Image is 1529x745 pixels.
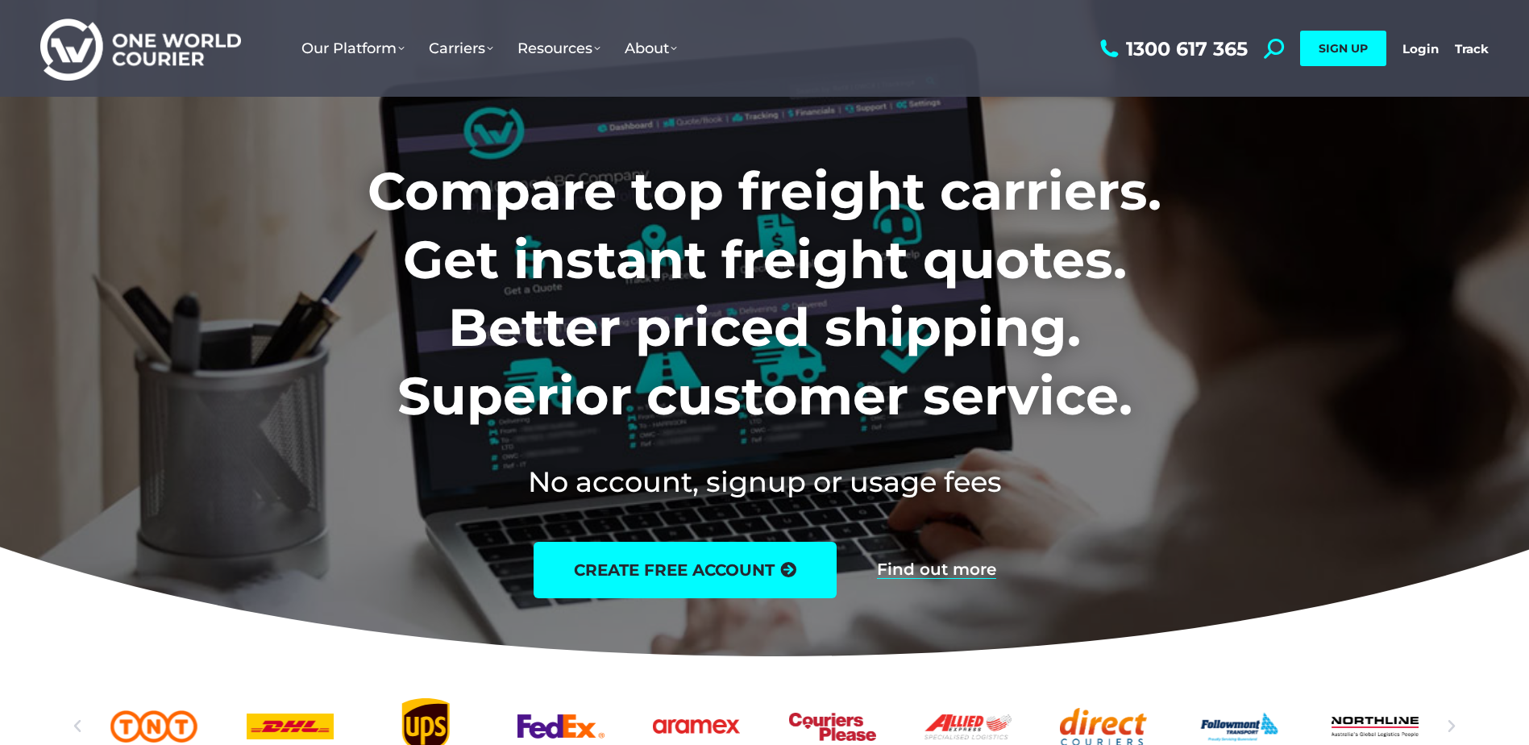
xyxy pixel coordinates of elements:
a: Track [1455,41,1489,56]
span: SIGN UP [1319,41,1368,56]
h2: No account, signup or usage fees [261,462,1268,502]
h1: Compare top freight carriers. Get instant freight quotes. Better priced shipping. Superior custom... [261,157,1268,430]
span: Resources [517,40,600,57]
a: About [613,23,689,73]
a: Resources [505,23,613,73]
a: Carriers [417,23,505,73]
a: Our Platform [289,23,417,73]
span: About [625,40,677,57]
a: SIGN UP [1300,31,1386,66]
a: 1300 617 365 [1096,39,1248,59]
a: Find out more [877,561,996,579]
span: Carriers [429,40,493,57]
a: create free account [534,542,837,598]
img: One World Courier [40,16,241,81]
span: Our Platform [301,40,405,57]
a: Login [1402,41,1439,56]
